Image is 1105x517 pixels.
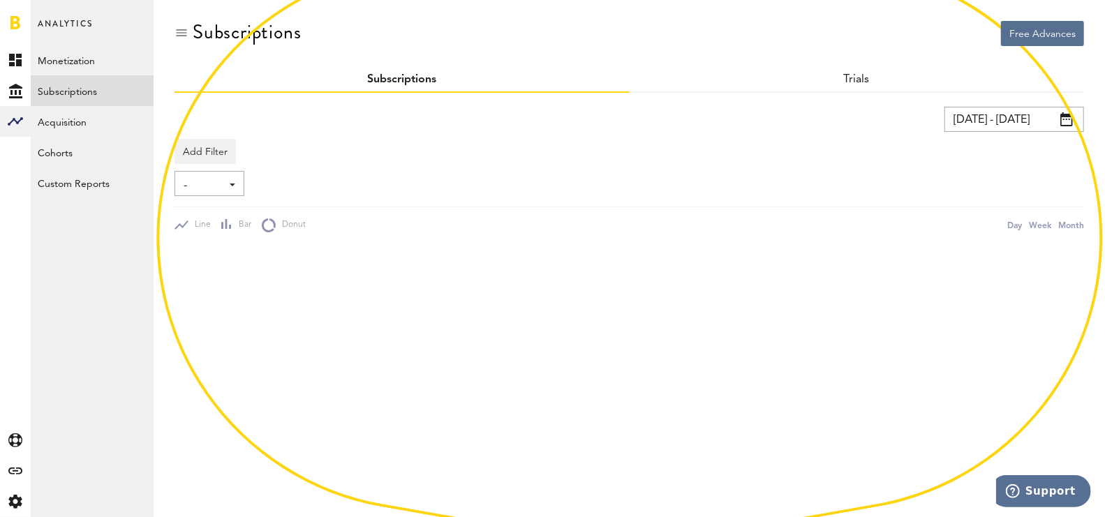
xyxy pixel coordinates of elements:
div: Week [1029,218,1051,232]
a: Cohorts [31,137,154,167]
div: Day [1007,218,1022,232]
span: Bar [232,219,251,231]
span: Donut [276,219,306,231]
a: Trials [844,74,870,85]
button: Free Advances [1001,21,1084,46]
div: Subscriptions [193,21,301,43]
button: Add Filter [175,139,236,164]
span: - [184,174,221,197]
a: Subscriptions [31,75,154,106]
a: Acquisition [31,106,154,137]
a: Custom Reports [31,167,154,198]
a: Monetization [31,45,154,75]
iframe: Opens a widget where you can find more information [996,475,1091,510]
div: Month [1058,218,1084,232]
span: Analytics [38,15,93,45]
span: Line [188,219,211,231]
a: Subscriptions [367,74,436,85]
